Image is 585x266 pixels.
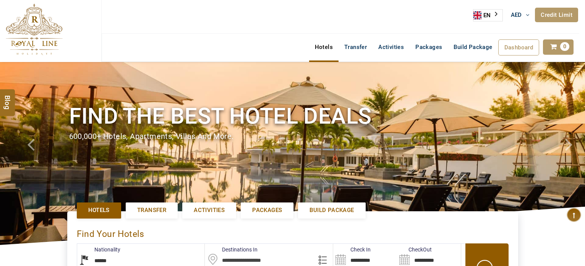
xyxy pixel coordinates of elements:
div: Language [473,9,503,21]
label: Check In [333,246,371,253]
span: Dashboard [504,44,533,51]
a: Build Package [448,39,498,55]
span: Blog [3,95,13,102]
span: Activities [194,206,225,214]
a: EN [473,10,502,21]
a: Transfer [126,202,178,218]
a: Packages [241,202,293,218]
label: Destinations In [205,246,258,253]
span: Packages [252,206,282,214]
a: Packages [410,39,448,55]
span: Transfer [137,206,166,214]
a: Transfer [339,39,373,55]
a: Activities [182,202,236,218]
div: Find Your Hotels [77,221,509,243]
span: Build Package [310,206,354,214]
span: AED [511,11,522,18]
a: Activities [373,39,410,55]
a: Credit Limit [535,8,578,22]
a: 0 [543,39,574,55]
h1: Find the best hotel deals [69,102,516,131]
span: 0 [560,42,569,51]
img: The Royal Line Holidays [6,3,63,55]
a: Hotels [309,39,339,55]
div: 600,000+ hotels, apartments, villas and more. [69,131,516,142]
label: CheckOut [397,246,432,253]
label: Nationality [77,246,120,253]
a: Build Package [298,202,365,218]
span: Hotels [88,206,110,214]
a: Hotels [77,202,121,218]
aside: Language selected: English [473,9,503,21]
